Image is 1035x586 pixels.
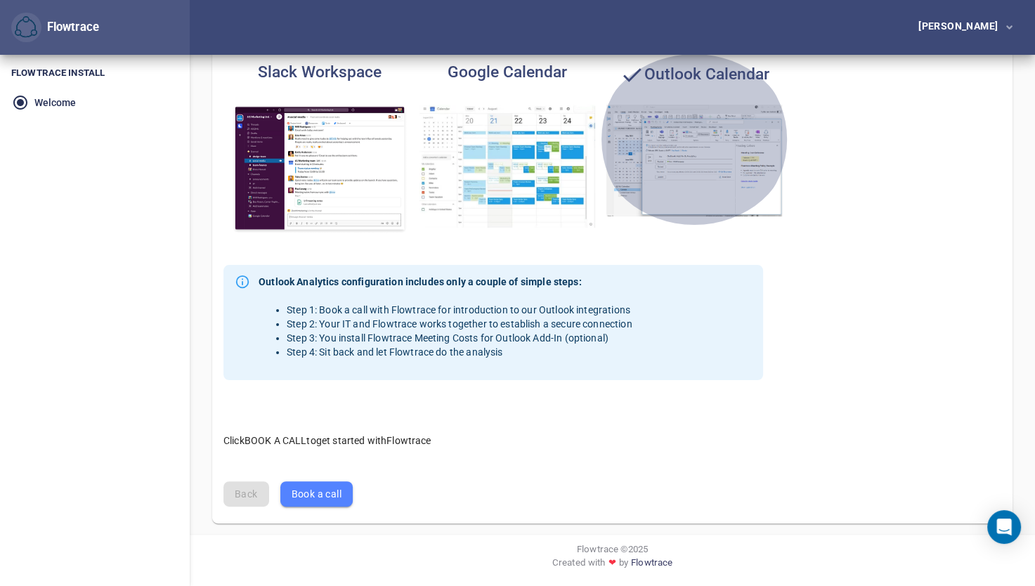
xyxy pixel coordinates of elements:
h4: Slack Workspace [232,63,408,82]
img: Slack Workspace analytics [232,105,408,234]
div: Created with [201,556,1024,575]
img: Google Calendar analytics [419,105,595,228]
div: Flowtrace [41,19,99,36]
div: Open Intercom Messenger [987,510,1021,544]
a: Flowtrace [631,556,672,575]
button: Google CalendarGoogle Calendar analytics [411,54,604,236]
button: Outlook CalendarOutlook Calendar analytics [598,54,790,226]
button: Flowtrace [11,13,41,43]
span: ❤ [605,556,618,569]
img: Flowtrace [15,16,37,39]
h4: Google Calendar [419,63,595,82]
button: [PERSON_NAME] [896,15,1024,41]
button: Book a call [280,481,353,507]
span: Flowtrace © 2025 [577,542,648,556]
span: Book a call [292,486,341,503]
div: Flowtrace [11,13,99,43]
h4: Outlook Calendar [606,63,782,87]
img: Outlook Calendar analytics [606,105,782,217]
li: Step 4: Sit back and let Flowtrace do the analysis [287,345,632,359]
span: by [619,556,628,575]
li: Step 1: Book a call with Flowtrace for introduction to our Outlook integrations [287,303,632,317]
div: [PERSON_NAME] [918,21,1003,31]
li: Step 3: You install Flowtrace Meeting Costs for Outlook Add-In (optional) [287,331,632,345]
button: Slack WorkspaceSlack Workspace analytics [223,54,416,242]
p: Click BOOK A CALL to get started with Flowtrace [223,419,763,448]
li: Step 2: Your IT and Flowtrace works together to establish a secure connection [287,317,632,331]
strong: Outlook Analytics configuration includes only a couple of simple steps: [259,275,632,289]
